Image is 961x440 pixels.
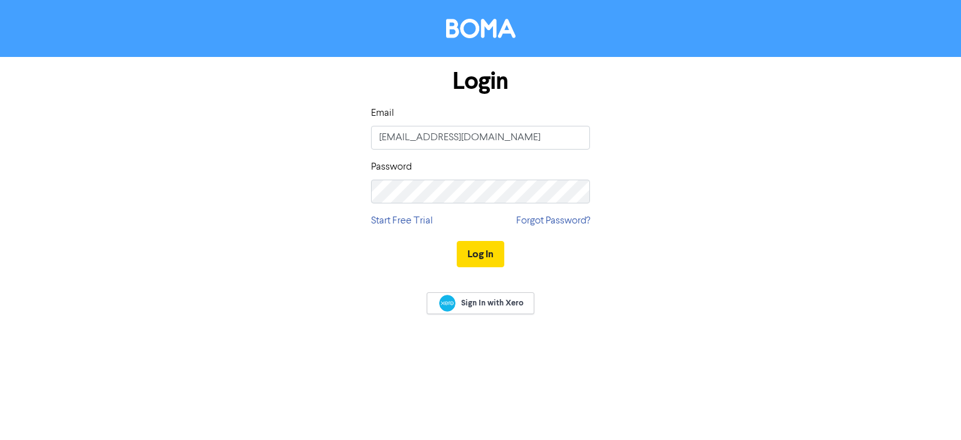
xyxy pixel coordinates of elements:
[439,295,455,312] img: Xero logo
[371,213,433,228] a: Start Free Trial
[446,19,516,38] img: BOMA Logo
[898,380,961,440] iframe: Chat Widget
[371,106,394,121] label: Email
[516,213,590,228] a: Forgot Password?
[461,297,524,309] span: Sign In with Xero
[427,292,534,314] a: Sign In with Xero
[371,67,590,96] h1: Login
[457,241,504,267] button: Log In
[371,160,412,175] label: Password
